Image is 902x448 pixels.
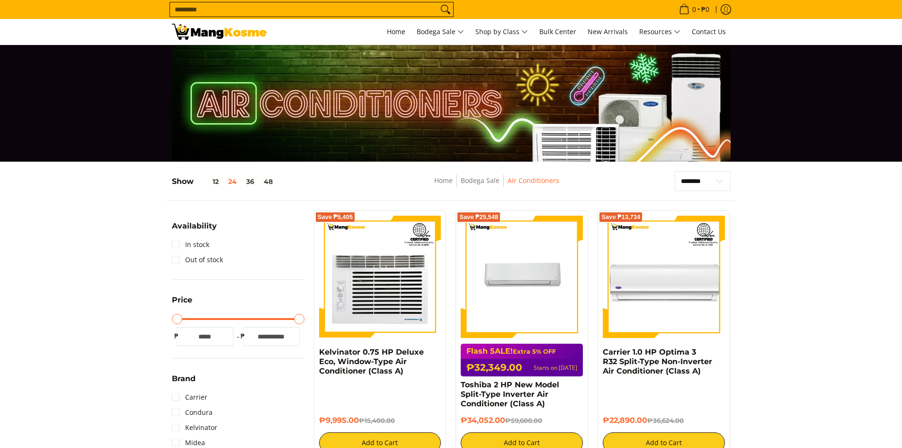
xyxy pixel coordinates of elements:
h6: ₱34,052.00 [461,416,583,425]
button: Search [438,2,453,17]
h5: Show [172,177,277,186]
a: Toshiba 2 HP New Model Split-Type Inverter Air Conditioner (Class A) [461,380,559,408]
button: 36 [241,178,259,185]
a: In stock [172,237,209,252]
img: Bodega Sale Aircon l Mang Kosme: Home Appliances Warehouse Sale [172,24,267,40]
del: ₱59,600.00 [505,417,542,424]
img: Kelvinator 0.75 HP Deluxe Eco, Window-Type Air Conditioner (Class A) [319,216,441,338]
a: Bodega Sale [412,19,469,45]
img: Toshiba 2 HP New Model Split-Type Inverter Air Conditioner (Class A) [461,216,583,338]
span: Bodega Sale [417,26,464,38]
span: 0 [691,6,697,13]
span: Contact Us [692,27,726,36]
summary: Open [172,296,192,311]
del: ₱15,400.00 [359,417,395,424]
summary: Open [172,375,196,390]
a: Air Conditioners [508,176,559,185]
a: New Arrivals [583,19,633,45]
span: ₱ [238,331,248,341]
a: Shop by Class [471,19,533,45]
span: Save ₱25,548 [459,214,498,220]
span: Price [172,296,192,304]
button: 24 [223,178,241,185]
span: New Arrivals [588,27,628,36]
a: Out of stock [172,252,223,267]
nav: Main Menu [276,19,731,45]
h6: ₱9,995.00 [319,416,441,425]
a: Condura [172,405,213,420]
del: ₱36,624.00 [647,417,684,424]
span: • [676,4,712,15]
a: Kelvinator [172,420,217,435]
span: Shop by Class [475,26,528,38]
a: Bulk Center [535,19,581,45]
a: Resources [634,19,685,45]
span: Save ₱5,405 [318,214,353,220]
a: Contact Us [687,19,731,45]
button: 48 [259,178,277,185]
span: Save ₱13,734 [601,214,640,220]
span: Home [387,27,405,36]
a: Carrier [172,390,207,405]
span: ₱ [172,331,181,341]
a: Home [434,176,453,185]
span: Bulk Center [539,27,576,36]
h6: ₱22,890.00 [603,416,725,425]
button: 12 [194,178,223,185]
nav: Breadcrumbs [365,175,628,196]
a: Carrier 1.0 HP Optima 3 R32 Split-Type Non-Inverter Air Conditioner (Class A) [603,347,712,375]
span: ₱0 [700,6,711,13]
a: Kelvinator 0.75 HP Deluxe Eco, Window-Type Air Conditioner (Class A) [319,347,424,375]
img: Carrier 1.0 HP Optima 3 R32 Split-Type Non-Inverter Air Conditioner (Class A) [603,216,725,338]
span: Availability [172,222,217,230]
a: Bodega Sale [461,176,500,185]
span: Brand [172,375,196,383]
a: Home [382,19,410,45]
span: Resources [639,26,680,38]
summary: Open [172,222,217,237]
